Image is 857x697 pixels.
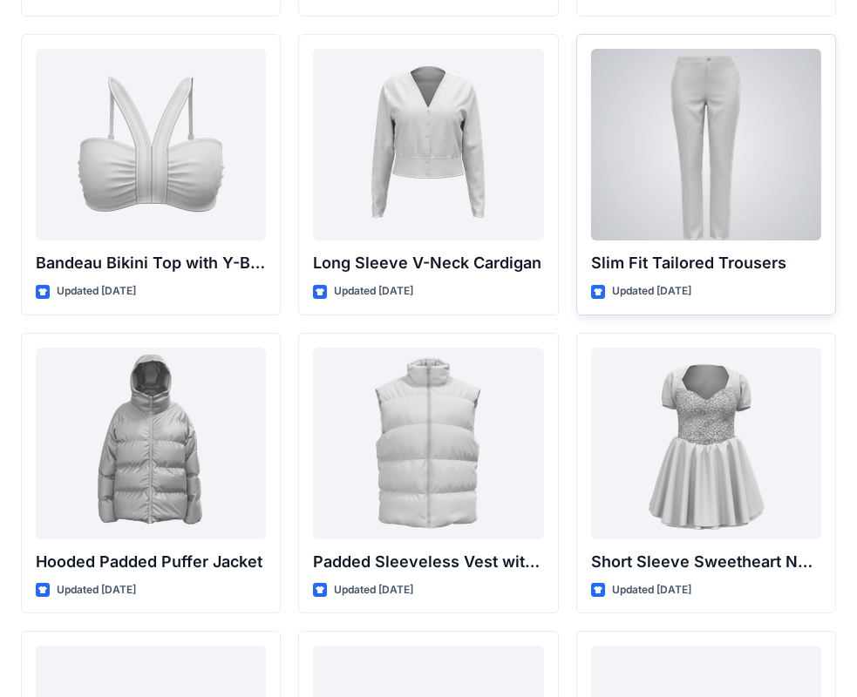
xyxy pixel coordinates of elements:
[313,348,543,539] a: Padded Sleeveless Vest with Stand Collar
[334,581,413,599] p: Updated [DATE]
[36,550,266,574] p: Hooded Padded Puffer Jacket
[591,49,821,240] a: Slim Fit Tailored Trousers
[36,49,266,240] a: Bandeau Bikini Top with Y-Back Straps and Stitch Detail
[313,49,543,240] a: Long Sleeve V-Neck Cardigan
[591,251,821,275] p: Slim Fit Tailored Trousers
[57,282,136,301] p: Updated [DATE]
[313,550,543,574] p: Padded Sleeveless Vest with Stand Collar
[36,348,266,539] a: Hooded Padded Puffer Jacket
[57,581,136,599] p: Updated [DATE]
[313,251,543,275] p: Long Sleeve V-Neck Cardigan
[612,581,691,599] p: Updated [DATE]
[591,348,821,539] a: Short Sleeve Sweetheart Neckline Mini Dress with Textured Bodice
[591,550,821,574] p: Short Sleeve Sweetheart Neckline Mini Dress with Textured Bodice
[36,251,266,275] p: Bandeau Bikini Top with Y-Back Straps and Stitch Detail
[612,282,691,301] p: Updated [DATE]
[334,282,413,301] p: Updated [DATE]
